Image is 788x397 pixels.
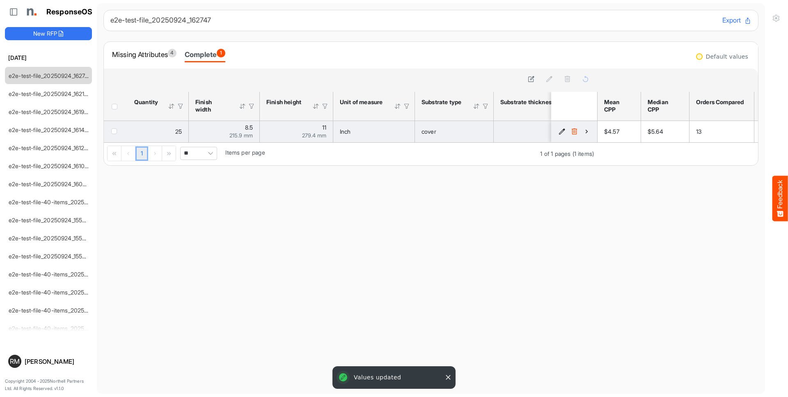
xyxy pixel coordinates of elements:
div: Go to next page [148,146,162,161]
span: (1 items) [573,150,594,157]
div: Substrate thickness or weight [500,98,584,106]
td: 11 is template cell Column Header httpsnorthellcomontologiesmapping-rulesmeasurementhasfinishsize... [260,121,333,142]
button: New RFP [5,27,92,40]
button: Export [722,15,751,26]
div: Go to last page [162,146,176,161]
div: Complete [185,49,225,60]
div: Quantity [134,98,157,106]
a: e2e-test-file-40-items_20250924_154112 [9,307,117,314]
span: Pagerdropdown [180,147,217,160]
a: e2e-test-file_20250924_162142 [9,90,92,97]
span: 8.5 [245,124,253,131]
button: Edit [558,128,566,136]
td: $5.64 is template cell Column Header median-cpp [641,121,689,142]
td: $4.57 is template cell Column Header mean-cpp [598,121,641,142]
th: Header checkbox [104,92,128,121]
td: 25 is template cell Column Header httpsnorthellcomontologiesmapping-rulesorderhasquantity [128,121,189,142]
button: Feedback [772,176,788,221]
div: Values updated [334,368,454,387]
button: View [582,128,591,136]
div: Filter Icon [248,103,255,110]
div: Pager Container [104,143,597,165]
p: Copyright 2004 - 2025 Northell Partners Ltd. All Rights Reserved. v 1.1.0 [5,378,92,392]
span: 11 [322,124,326,131]
a: e2e-test-file_20250924_161029 [9,162,92,169]
span: Items per page [225,149,265,156]
div: Orders Compared [696,98,745,106]
img: Northell [23,4,39,20]
span: $5.64 [648,128,663,135]
div: [PERSON_NAME] [25,358,89,365]
td: 8.5 is template cell Column Header httpsnorthellcomontologiesmapping-rulesmeasurementhasfinishsiz... [189,121,260,142]
a: e2e-test-file-40-items_20250924_154244 [9,289,120,296]
div: Mean CPP [604,98,632,113]
div: Finish width [195,98,228,113]
h6: e2e-test-file_20250924_162747 [110,17,716,24]
span: cover [421,128,436,135]
a: e2e-test-file_20250924_160917 [9,180,91,187]
span: Inch [340,128,351,135]
span: 1 [217,49,225,57]
div: Missing Attributes [112,49,176,60]
a: e2e-test-file-40-items_20250924_155342 [9,271,119,278]
button: Delete [570,128,578,136]
a: e2e-test-file_20250924_161235 [9,144,91,151]
div: Unit of measure [340,98,383,106]
div: Filter Icon [482,103,489,110]
span: 13 [696,128,701,135]
a: e2e-test-file_20250924_155800 [9,235,93,242]
span: 1 of 1 pages [540,150,570,157]
a: e2e-test-file_20250924_161957 [9,108,91,115]
a: e2e-test-file-40-items_20250924_160529 [9,198,119,205]
a: e2e-test-file_20250924_162747 [9,72,92,79]
td: 13 is template cell Column Header orders-compared [689,121,754,142]
td: 7db56626-31c6-44f2-a008-f13fb3627869 is template cell Column Header [551,121,599,142]
div: Finish height [266,98,302,106]
a: e2e-test-file_20250924_155915 [9,217,91,224]
div: Substrate type [421,98,462,106]
td: Inch is template cell Column Header httpsnorthellcomontologiesmapping-rulesmeasurementhasunitofme... [333,121,415,142]
a: Page 1 of 1 Pages [135,146,148,161]
span: 279.4 mm [302,132,326,139]
a: e2e-test-file_20250924_161429 [9,126,92,133]
div: Median CPP [648,98,680,113]
div: Go to previous page [121,146,135,161]
td: checkbox [104,121,128,142]
div: Filter Icon [403,103,410,110]
div: Filter Icon [177,103,184,110]
span: 215.9 mm [229,132,253,139]
td: 80 is template cell Column Header httpsnorthellcomontologiesmapping-rulesmaterialhasmaterialthick... [494,121,616,142]
div: Go to first page [108,146,121,161]
div: Default values [706,54,748,59]
div: Filter Icon [321,103,329,110]
td: cover is template cell Column Header httpsnorthellcomontologiesmapping-rulesmaterialhassubstratem... [415,121,494,142]
button: Close [444,373,452,381]
h6: [DATE] [5,53,92,62]
h1: ResponseOS [46,8,93,16]
a: e2e-test-file_20250924_155648 [9,253,93,260]
span: $4.57 [604,128,619,135]
span: 4 [168,49,176,57]
span: RM [10,358,20,365]
span: 25 [175,128,182,135]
